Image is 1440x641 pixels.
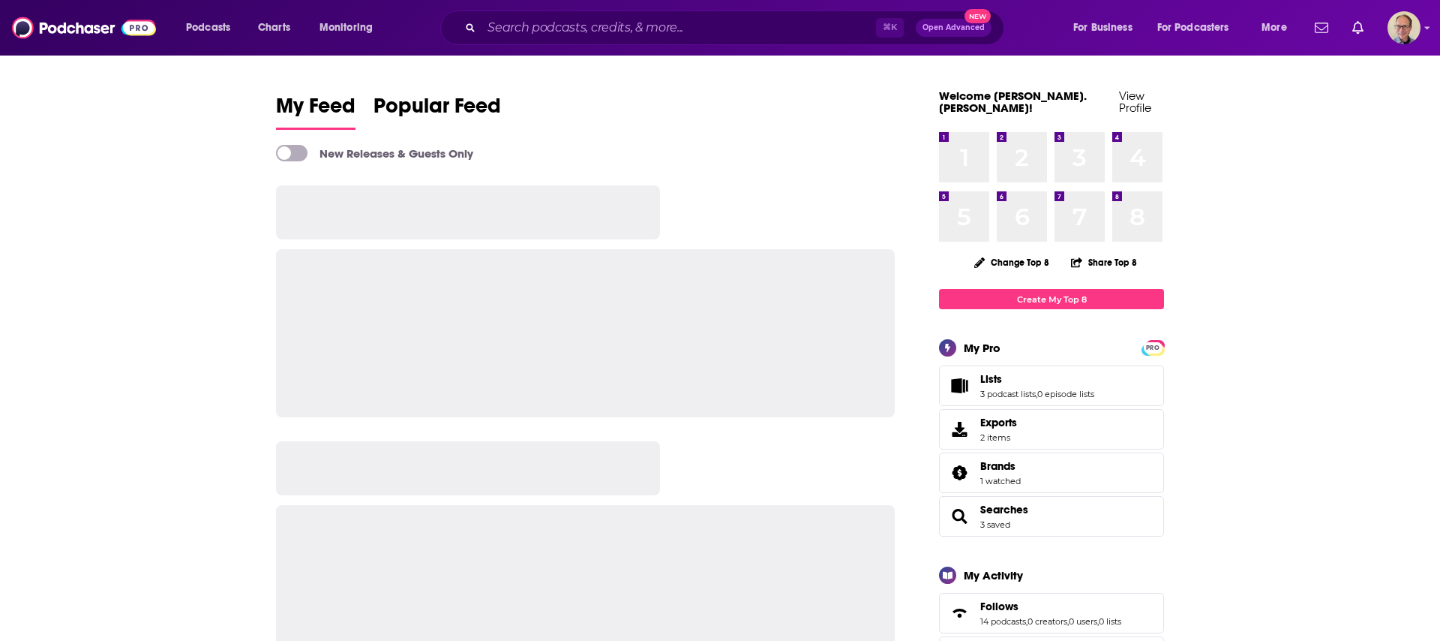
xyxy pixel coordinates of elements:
[939,593,1164,633] span: Follows
[276,93,355,128] span: My Feed
[944,506,974,527] a: Searches
[319,17,373,38] span: Monitoring
[980,600,1018,613] span: Follows
[12,14,156,42] img: Podchaser - Follow, Share and Rate Podcasts
[980,416,1017,429] span: Exports
[939,289,1164,309] a: Create My Top 8
[373,93,501,130] a: Popular Feed
[1387,11,1420,44] button: Show profile menu
[964,9,991,23] span: New
[1144,342,1162,353] a: PRO
[481,16,876,40] input: Search podcasts, credits, & more...
[964,341,1000,355] div: My Pro
[1036,389,1037,399] span: ,
[944,419,974,440] span: Exports
[916,19,991,37] button: Open AdvancedNew
[876,18,904,38] span: ⌘ K
[939,453,1164,493] span: Brands
[1387,11,1420,44] img: User Profile
[1073,17,1132,38] span: For Business
[1099,616,1121,627] a: 0 lists
[276,93,355,130] a: My Feed
[1157,17,1229,38] span: For Podcasters
[1097,616,1099,627] span: ,
[939,89,1087,115] a: Welcome [PERSON_NAME].[PERSON_NAME]!
[1037,389,1094,399] a: 0 episode lists
[309,16,392,40] button: open menu
[980,389,1036,399] a: 3 podcast lists
[944,375,974,396] a: Lists
[1309,15,1334,41] a: Show notifications dropdown
[1067,616,1069,627] span: ,
[258,17,290,38] span: Charts
[980,459,1015,473] span: Brands
[1027,616,1067,627] a: 0 creators
[980,503,1028,516] a: Searches
[980,372,1094,386] a: Lists
[1070,248,1138,277] button: Share Top 8
[964,568,1023,582] div: My Activity
[1026,616,1027,627] span: ,
[944,462,974,483] a: Brands
[980,600,1121,613] a: Follows
[186,17,230,38] span: Podcasts
[922,24,985,32] span: Open Advanced
[1346,15,1369,41] a: Show notifications dropdown
[939,366,1164,406] span: Lists
[373,93,501,128] span: Popular Feed
[248,16,299,40] a: Charts
[1063,16,1151,40] button: open menu
[980,476,1021,486] a: 1 watched
[1261,17,1287,38] span: More
[980,459,1021,473] a: Brands
[175,16,250,40] button: open menu
[980,616,1026,627] a: 14 podcasts
[980,372,1002,386] span: Lists
[1119,89,1151,115] a: View Profile
[1251,16,1306,40] button: open menu
[980,519,1010,530] a: 3 saved
[454,11,1018,45] div: Search podcasts, credits, & more...
[1144,342,1162,354] span: PRO
[1387,11,1420,44] span: Logged in as tommy.lynch
[276,145,473,161] a: New Releases & Guests Only
[980,432,1017,443] span: 2 items
[944,603,974,624] a: Follows
[939,496,1164,537] span: Searches
[965,253,1058,272] button: Change Top 8
[1147,16,1251,40] button: open menu
[939,409,1164,450] a: Exports
[1069,616,1097,627] a: 0 users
